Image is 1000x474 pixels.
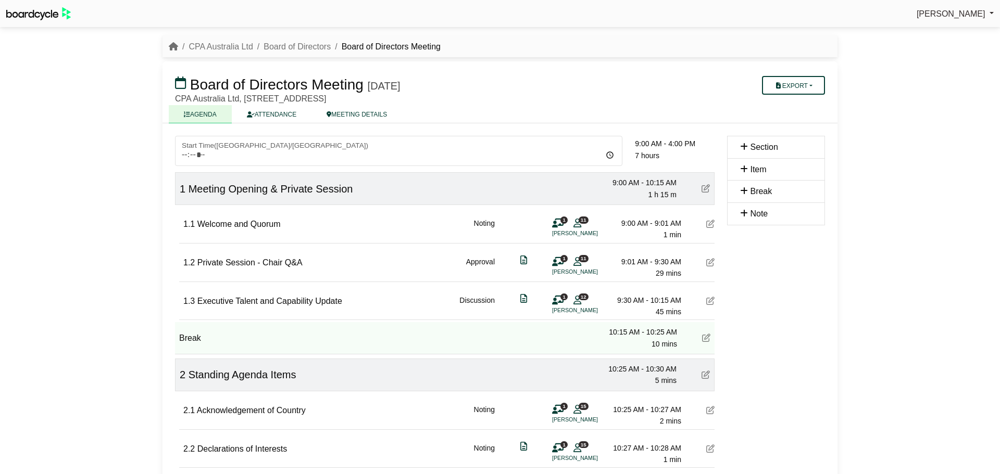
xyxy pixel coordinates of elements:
[552,415,630,424] li: [PERSON_NAME]
[560,255,568,262] span: 1
[183,444,195,453] span: 2.2
[579,441,589,448] span: 15
[459,294,495,318] div: Discussion
[368,80,401,92] div: [DATE]
[183,258,195,267] span: 1.2
[474,442,495,466] div: Noting
[750,209,768,218] span: Note
[264,42,331,51] a: Board of Directors
[189,369,296,380] span: Standing Agenda Items
[197,444,287,453] span: Declarations of Interests
[560,216,568,223] span: 1
[917,7,994,21] a: [PERSON_NAME]
[552,229,630,238] li: [PERSON_NAME]
[197,220,281,228] span: Welcome and Quorum
[635,138,715,149] div: 9:00 AM - 4:00 PM
[183,406,195,415] span: 2.1
[466,256,495,279] div: Approval
[183,297,195,305] span: 1.3
[604,177,677,188] div: 9:00 AM - 10:15 AM
[197,406,306,415] span: Acknowledgement of Country
[180,183,185,195] span: 1
[474,217,495,241] div: Noting
[608,442,681,454] div: 10:27 AM - 10:28 AM
[189,183,353,195] span: Meeting Opening & Private Session
[635,151,659,160] span: 7 hours
[552,306,630,315] li: [PERSON_NAME]
[608,404,681,415] div: 10:25 AM - 10:27 AM
[664,230,681,239] span: 1 min
[750,143,778,151] span: Section
[648,190,677,199] span: 1 h 15 m
[656,308,681,316] span: 45 mins
[655,376,677,385] span: 5 mins
[579,403,589,409] span: 15
[656,269,681,277] span: 29 mins
[169,105,232,123] a: AGENDA
[197,297,342,305] span: Executive Talent and Capability Update
[190,76,364,93] span: Board of Directors Meeting
[608,217,681,229] div: 9:00 AM - 9:01 AM
[762,76,825,95] button: Export
[560,441,568,448] span: 1
[331,40,441,54] li: Board of Directors Meeting
[311,105,402,123] a: MEETING DETAILS
[169,40,441,54] nav: breadcrumb
[604,326,677,338] div: 10:15 AM - 10:25 AM
[560,293,568,300] span: 1
[180,369,185,380] span: 2
[604,363,677,375] div: 10:25 AM - 10:30 AM
[652,340,677,348] span: 10 mins
[579,255,589,262] span: 11
[917,9,985,18] span: [PERSON_NAME]
[750,165,766,174] span: Item
[579,216,589,223] span: 11
[552,267,630,276] li: [PERSON_NAME]
[175,94,326,103] span: CPA Australia Ltd, [STREET_ADDRESS]
[750,187,772,196] span: Break
[552,454,630,463] li: [PERSON_NAME]
[232,105,311,123] a: ATTENDANCE
[608,294,681,306] div: 9:30 AM - 10:15 AM
[660,417,681,425] span: 2 mins
[560,403,568,409] span: 1
[189,42,253,51] a: CPA Australia Ltd
[608,256,681,267] div: 9:01 AM - 9:30 AM
[579,293,589,300] span: 12
[197,258,303,267] span: Private Session - Chair Q&A
[664,455,681,464] span: 1 min
[183,220,195,228] span: 1.1
[6,7,71,20] img: BoardcycleBlackGreen-aaafeed430059cb809a45853b8cf6d952af9d84e6e89e1f1685b34bfd5cb7d64.svg
[474,404,495,427] div: Noting
[179,334,201,342] span: Break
